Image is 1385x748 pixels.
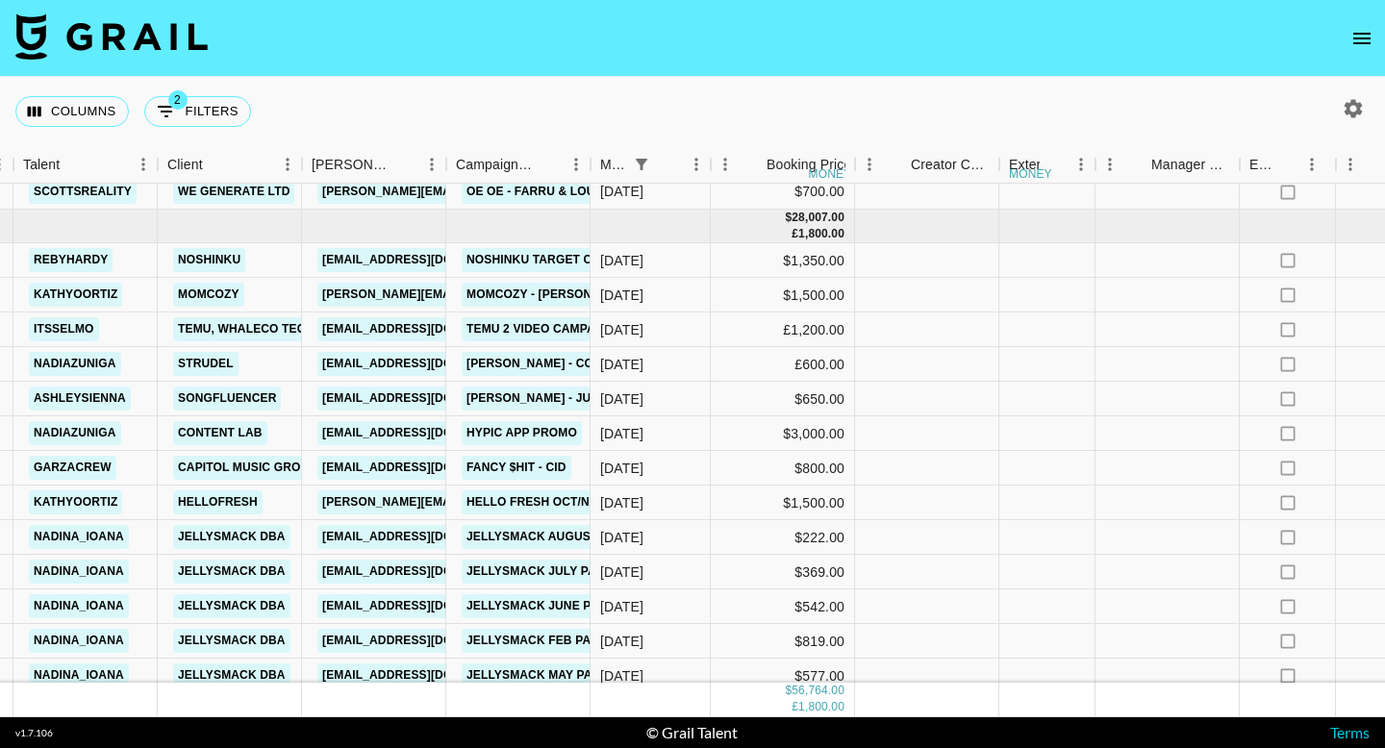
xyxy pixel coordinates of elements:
[740,151,767,178] button: Sort
[273,150,302,179] button: Menu
[173,317,686,341] a: Temu, Whaleco Technology Limited ([GEOGRAPHIC_DATA]/[GEOGRAPHIC_DATA])
[29,352,121,376] a: nadiazuniga
[600,355,643,374] div: Oct '25
[711,659,855,693] div: $577.00
[711,150,740,179] button: Menu
[600,632,643,651] div: Oct '25
[173,629,290,653] a: Jellysmack dba
[600,146,628,184] div: Month Due
[1095,150,1124,179] button: Menu
[711,278,855,312] div: $1,500.00
[600,493,643,512] div: Oct '25
[1151,146,1230,184] div: Manager Commmission Override
[462,525,662,549] a: Jellysmack August Payment
[29,283,122,307] a: kathyoortiz
[173,386,281,411] a: Songfluencer
[462,663,637,687] a: Jellysmack May Payment
[317,352,533,376] a: [EMAIL_ADDRESS][DOMAIN_NAME]
[600,182,643,201] div: Sep '25
[1276,151,1303,178] button: Sort
[785,684,792,700] div: $
[655,151,682,178] button: Sort
[600,528,643,547] div: Oct '25
[29,525,129,549] a: nadina_ioana
[798,226,844,242] div: 1,800.00
[600,286,643,305] div: Oct '25
[317,283,631,307] a: [PERSON_NAME][EMAIL_ADDRESS][DOMAIN_NAME]
[317,421,533,445] a: [EMAIL_ADDRESS][DOMAIN_NAME]
[173,421,267,445] a: Content Lab
[173,180,294,204] a: We Generate Ltd
[29,560,129,584] a: nadina_ioana
[462,248,651,272] a: Noshinku Target Campaign
[29,663,129,687] a: nadina_ioana
[29,594,129,618] a: nadina_ioana
[1040,151,1067,178] button: Sort
[390,151,417,178] button: Sort
[711,382,855,416] div: $650.00
[173,283,244,307] a: Momcozy
[29,456,116,480] a: garzacrew
[312,146,390,184] div: [PERSON_NAME]
[417,150,446,179] button: Menu
[15,727,53,739] div: v 1.7.106
[173,456,321,480] a: Capitol Music Group
[462,421,582,445] a: Hypic App Promo
[203,151,230,178] button: Sort
[29,317,99,341] a: itsselmo
[792,700,798,716] div: £
[168,90,188,110] span: 2
[317,180,631,204] a: [PERSON_NAME][EMAIL_ADDRESS][DOMAIN_NAME]
[29,421,121,445] a: nadiazuniga
[535,151,562,178] button: Sort
[15,13,208,60] img: Grail Talent
[462,180,641,204] a: OE OE - FARRU & Louis.bpm
[158,146,302,184] div: Client
[462,352,614,376] a: [PERSON_NAME] - Cold
[711,451,855,486] div: $800.00
[173,663,290,687] a: Jellysmack dba
[167,146,203,184] div: Client
[317,248,533,272] a: [EMAIL_ADDRESS][DOMAIN_NAME]
[317,560,533,584] a: [EMAIL_ADDRESS][DOMAIN_NAME]
[144,96,251,127] button: Show filters
[711,416,855,451] div: $3,000.00
[15,96,129,127] button: Select columns
[462,456,571,480] a: Fancy $hit - CID
[317,317,533,341] a: [EMAIL_ADDRESS][DOMAIN_NAME]
[1240,146,1336,184] div: Expenses: Remove Commission?
[792,210,844,226] div: 28,007.00
[462,594,643,618] a: Jellysmack June Payment
[628,151,655,178] button: Show filters
[628,151,655,178] div: 1 active filter
[446,146,591,184] div: Campaign (Type)
[29,180,137,204] a: scottsreality
[29,386,131,411] a: ashleysienna
[600,562,643,582] div: Oct '25
[711,520,855,555] div: $222.00
[1095,146,1240,184] div: Manager Commmission Override
[600,459,643,478] div: Oct '25
[173,594,290,618] a: Jellysmack dba
[1067,150,1095,179] button: Menu
[462,317,621,341] a: Temu 2 Video Campaign
[462,386,681,411] a: [PERSON_NAME] - Just Two Girls
[462,283,642,307] a: Momcozy - [PERSON_NAME]
[798,700,844,716] div: 1,800.00
[711,555,855,589] div: $369.00
[317,386,533,411] a: [EMAIL_ADDRESS][DOMAIN_NAME]
[711,589,855,624] div: $542.00
[1343,19,1381,58] button: open drawer
[855,146,999,184] div: Creator Commmission Override
[317,525,533,549] a: [EMAIL_ADDRESS][DOMAIN_NAME]
[173,490,263,514] a: HelloFresh
[682,150,711,179] button: Menu
[317,490,730,514] a: [PERSON_NAME][EMAIL_ADDRESS][PERSON_NAME][DOMAIN_NAME]
[711,243,855,278] div: $1,350.00
[129,150,158,179] button: Menu
[911,146,990,184] div: Creator Commmission Override
[23,146,60,184] div: Talent
[711,175,855,210] div: $700.00
[462,560,641,584] a: Jellysmack July Payment
[173,248,245,272] a: Noshinku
